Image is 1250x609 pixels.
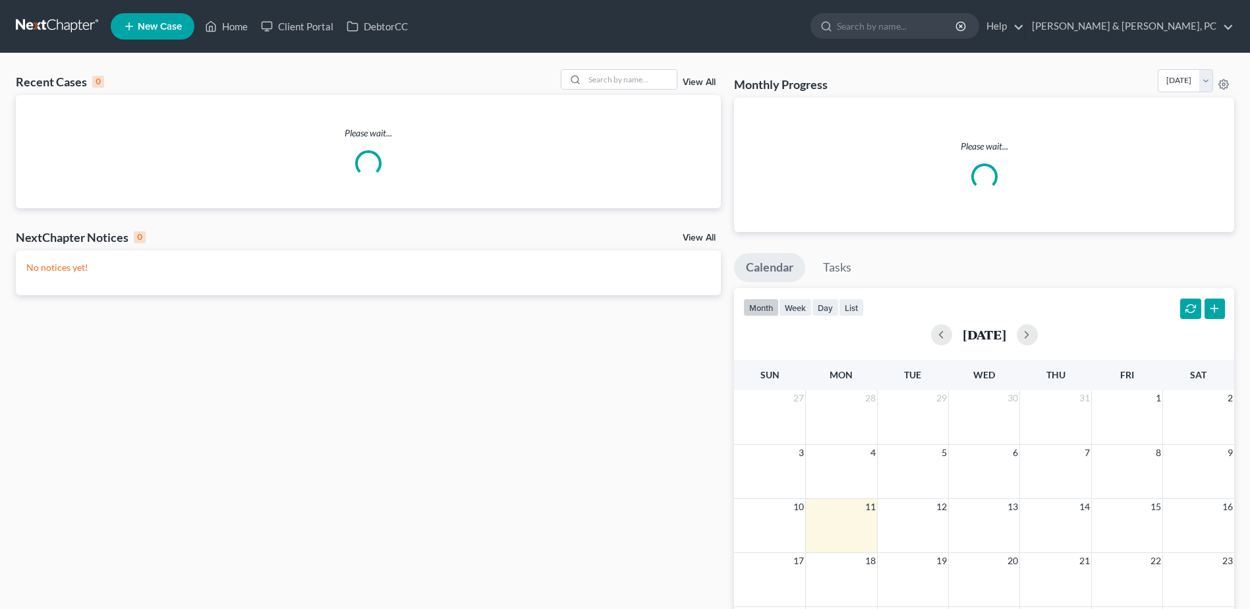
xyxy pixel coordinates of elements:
[1078,499,1091,515] span: 14
[1154,445,1162,461] span: 8
[830,369,853,380] span: Mon
[254,14,340,38] a: Client Portal
[745,140,1224,153] p: Please wait...
[760,369,780,380] span: Sun
[584,70,677,89] input: Search by name...
[92,76,104,88] div: 0
[973,369,995,380] span: Wed
[864,499,877,515] span: 11
[734,253,805,282] a: Calendar
[864,390,877,406] span: 28
[734,76,828,92] h3: Monthly Progress
[1120,369,1134,380] span: Fri
[1006,499,1019,515] span: 13
[792,553,805,569] span: 17
[340,14,414,38] a: DebtorCC
[1078,553,1091,569] span: 21
[1046,369,1065,380] span: Thu
[1221,499,1234,515] span: 16
[779,299,812,316] button: week
[935,390,948,406] span: 29
[935,499,948,515] span: 12
[683,78,716,87] a: View All
[869,445,877,461] span: 4
[1221,553,1234,569] span: 23
[683,233,716,243] a: View All
[837,14,957,38] input: Search by name...
[1149,499,1162,515] span: 15
[839,299,864,316] button: list
[1011,445,1019,461] span: 6
[812,299,839,316] button: day
[1078,390,1091,406] span: 31
[16,229,146,245] div: NextChapter Notices
[935,553,948,569] span: 19
[1226,445,1234,461] span: 9
[134,231,146,243] div: 0
[1083,445,1091,461] span: 7
[980,14,1024,38] a: Help
[940,445,948,461] span: 5
[1149,553,1162,569] span: 22
[963,328,1006,341] h2: [DATE]
[1226,390,1234,406] span: 2
[16,74,104,90] div: Recent Cases
[198,14,254,38] a: Home
[864,553,877,569] span: 18
[1006,390,1019,406] span: 30
[138,22,182,32] span: New Case
[16,127,721,140] p: Please wait...
[1190,369,1207,380] span: Sat
[1025,14,1234,38] a: [PERSON_NAME] & [PERSON_NAME], PC
[1154,390,1162,406] span: 1
[792,499,805,515] span: 10
[904,369,921,380] span: Tue
[743,299,779,316] button: month
[797,445,805,461] span: 3
[1006,553,1019,569] span: 20
[26,261,710,274] p: No notices yet!
[792,390,805,406] span: 27
[811,253,863,282] a: Tasks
